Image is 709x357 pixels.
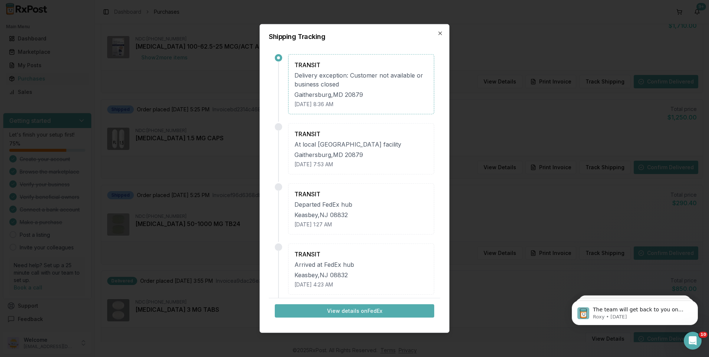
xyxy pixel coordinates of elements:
iframe: Intercom notifications message [561,285,709,337]
div: TRANSIT [294,250,428,259]
div: TRANSIT [294,60,428,69]
div: Delivery exception: Customer not available or business closed [294,71,428,89]
iframe: Intercom live chat [684,332,702,350]
div: TRANSIT [294,190,428,199]
div: Keasbey , NJ 08832 [294,271,428,279]
div: Arrived at FedEx hub [294,260,428,269]
button: View details onFedEx [275,304,434,318]
span: 10 [699,332,708,338]
div: [DATE] 1:27 AM [294,221,428,228]
div: Keasbey , NJ 08832 [294,210,428,219]
div: [DATE] 7:53 AM [294,161,428,168]
div: Gaithersburg , MD 20879 [294,150,428,159]
div: [DATE] 4:23 AM [294,281,428,288]
div: Departed FedEx hub [294,200,428,209]
div: Gaithersburg , MD 20879 [294,90,428,99]
h2: Shipping Tracking [269,33,440,40]
div: TRANSIT [294,130,428,138]
div: [DATE] 8:36 AM [294,101,428,108]
div: At local [GEOGRAPHIC_DATA] facility [294,140,428,149]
